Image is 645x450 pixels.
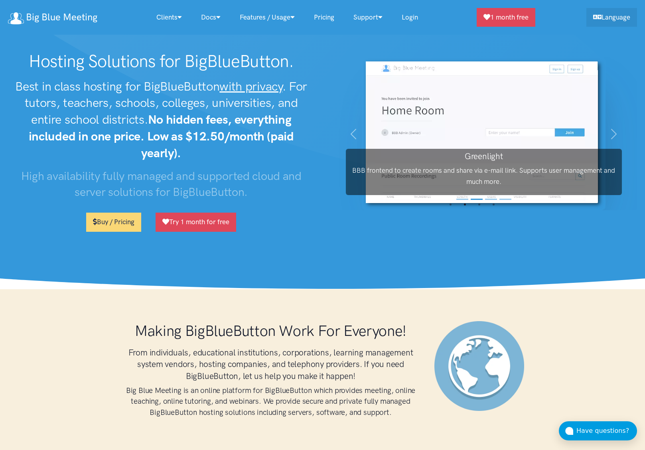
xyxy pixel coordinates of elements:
h4: Big Blue Meeting is an online platform for BigBlueButton which provides meeting, online teaching,... [123,385,418,418]
a: Docs [191,9,230,26]
h3: High availability fully managed and supported cloud and server solutions for BigBlueButton. [8,168,315,200]
a: Clients [147,9,191,26]
strong: No hidden fees, everything included in one price. Low as $12.50/month (paid yearly). [29,112,294,160]
a: 1 month free [477,8,535,27]
a: Login [392,9,428,26]
a: Language [586,8,637,27]
h1: Making BigBlueButton Work For Everyone! [123,321,418,340]
u: with privacy [219,79,282,94]
h2: Best in class hosting for BigBlueButton . For tutors, teachers, schools, colleges, universities, ... [8,78,315,162]
a: Try 1 month for free [156,213,236,231]
h3: Greenlight [346,150,622,162]
h3: From individuals, educational institutions, corporations, learning management system vendors, hos... [123,347,418,382]
a: Support [344,9,392,26]
a: Features / Usage [230,9,304,26]
h1: Hosting Solutions for BigBlueButton. [8,51,315,72]
p: BBB frontend to create rooms and share via e-mail link. Supports user management and much more. [346,165,622,187]
a: Pricing [304,9,344,26]
button: Have questions? [559,421,637,440]
img: logo [8,12,24,24]
a: Big Blue Meeting [8,9,97,26]
div: Have questions? [576,426,637,436]
a: Buy / Pricing [86,213,141,231]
